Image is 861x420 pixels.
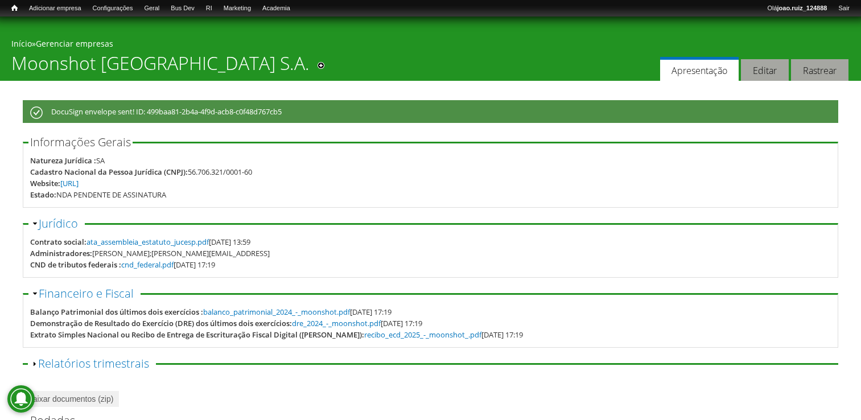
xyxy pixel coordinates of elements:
[30,248,92,259] div: Administradores:
[203,307,350,317] a: balanco_patrimonial_2024_-_moonshot.pdf
[11,52,310,81] h1: Moonshot [GEOGRAPHIC_DATA] S.A.
[200,3,218,14] a: RI
[11,38,850,52] div: »
[777,5,827,11] strong: joao.ruiz_124888
[791,59,848,81] a: Rastrear
[741,59,789,81] a: Editar
[30,189,56,200] div: Estado:
[30,306,203,318] div: Balanço Patrimonial dos últimos dois exercícios :
[364,330,481,340] a: recibo_ecd_2025_-_moonshot_.pdf
[39,216,78,231] a: Jurídico
[218,3,257,14] a: Marketing
[23,391,119,407] a: baixar documentos (zip)
[292,318,381,328] a: dre_2024_-_moonshot.pdf
[138,3,165,14] a: Geral
[30,259,121,270] div: CND de tributos federais :
[833,3,855,14] a: Sair
[121,260,174,270] a: cnd_federal.pdf
[11,4,18,12] span: Início
[30,236,86,248] div: Contrato social:
[761,3,833,14] a: Olájoao.ruiz_124888
[92,248,270,259] div: [PERSON_NAME];[PERSON_NAME][EMAIL_ADDRESS]
[23,3,87,14] a: Adicionar empresa
[660,57,739,81] a: Apresentação
[96,155,105,166] div: SA
[86,237,209,247] a: ata_assembleia_estatuto_jucesp.pdf
[30,134,131,150] span: Informações Gerais
[121,260,215,270] span: [DATE] 17:19
[364,330,523,340] span: [DATE] 17:19
[30,178,60,189] div: Website:
[87,3,139,14] a: Configurações
[86,237,250,247] span: [DATE] 13:59
[30,318,292,329] div: Demonstração de Resultado do Exercício (DRE) dos últimos dois exercícios:
[30,166,188,178] div: Cadastro Nacional da Pessoa Jurídica (CNPJ):
[292,318,422,328] span: [DATE] 17:19
[38,356,149,371] a: Relatórios trimestrais
[36,38,113,49] a: Gerenciar empresas
[56,189,166,200] div: NDA PENDENTE DE ASSINATURA
[30,155,96,166] div: Natureza Jurídica :
[39,286,134,301] a: Financeiro e Fiscal
[203,307,392,317] span: [DATE] 17:19
[257,3,296,14] a: Academia
[6,3,23,14] a: Início
[165,3,200,14] a: Bus Dev
[188,166,252,178] div: 56.706.321/0001-60
[30,329,364,340] div: Extrato Simples Nacional ou Recibo de Entrega de Escrituração Fiscal Digital ([PERSON_NAME]):
[11,38,32,49] a: Início
[23,100,838,123] div: DocuSign envelope sent! ID: 499baa81-2b4a-4f9d-acb8-c0f48d767cb5
[60,178,79,188] a: [URL]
